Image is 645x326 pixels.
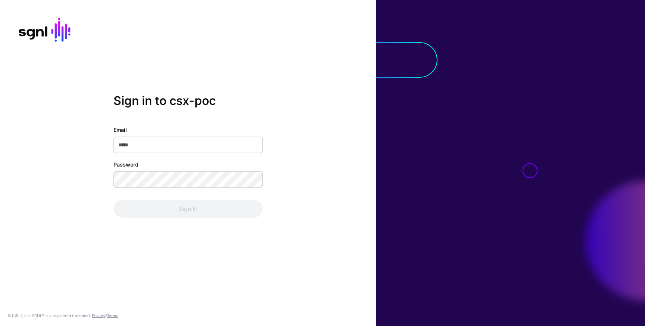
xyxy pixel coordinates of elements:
[107,313,118,318] a: Terms
[7,313,118,319] div: © [URL], Inc. SGNL® is a registered trademark. &
[113,126,127,134] label: Email
[113,93,263,108] h2: Sign in to csx-poc
[92,313,105,318] a: Privacy
[113,161,138,168] label: Password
